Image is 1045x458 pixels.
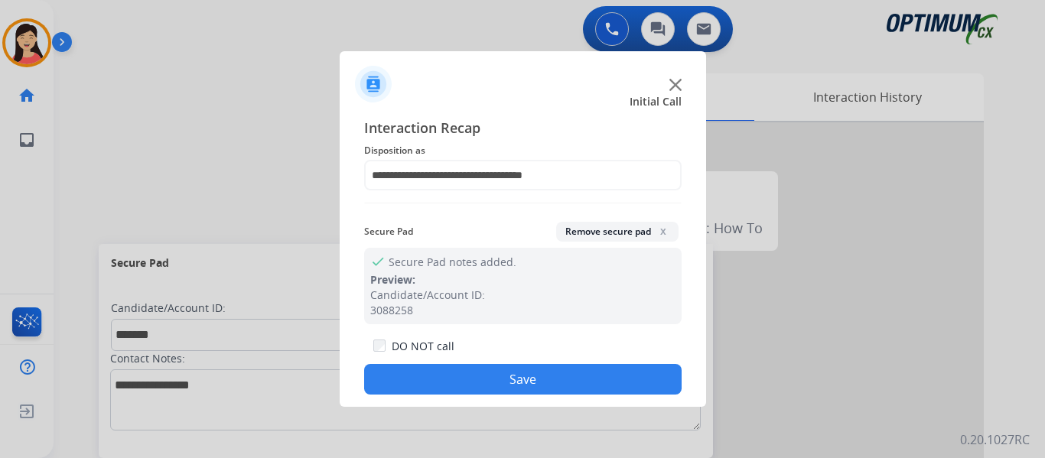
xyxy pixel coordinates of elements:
[364,141,682,160] span: Disposition as
[392,339,454,354] label: DO NOT call
[364,364,682,395] button: Save
[657,225,669,237] span: x
[364,117,682,141] span: Interaction Recap
[370,272,415,287] span: Preview:
[556,222,679,242] button: Remove secure padx
[364,248,682,324] div: Secure Pad notes added.
[630,94,682,109] span: Initial Call
[364,223,413,241] span: Secure Pad
[355,66,392,102] img: contactIcon
[370,254,383,266] mat-icon: check
[960,430,1030,449] p: 0.20.1027RC
[370,287,676,318] div: Candidate/Account ID: 3088258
